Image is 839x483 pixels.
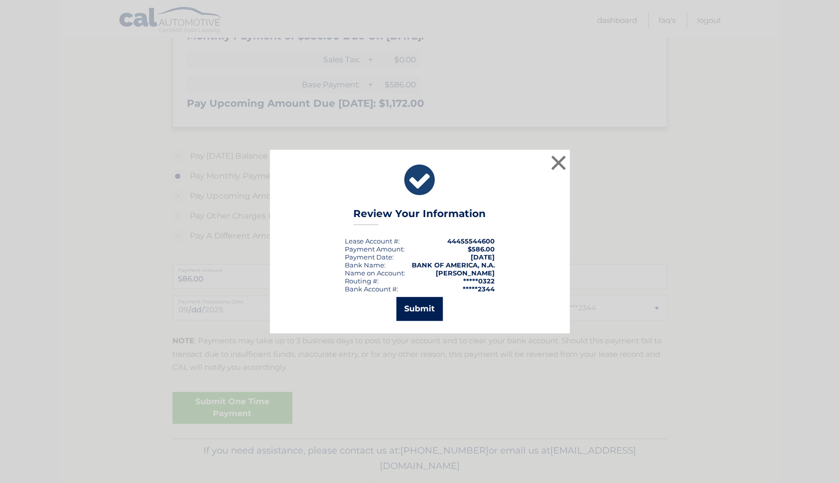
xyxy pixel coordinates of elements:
[345,269,405,277] div: Name on Account:
[345,253,394,261] div: :
[345,245,405,253] div: Payment Amount:
[345,277,379,285] div: Routing #:
[412,261,495,269] strong: BANK OF AMERICA, N.A.
[396,297,443,321] button: Submit
[447,237,495,245] strong: 44455544600
[549,153,569,173] button: ×
[471,253,495,261] span: [DATE]
[436,269,495,277] strong: [PERSON_NAME]
[468,245,495,253] span: $586.00
[345,237,400,245] div: Lease Account #:
[345,253,392,261] span: Payment Date
[345,285,398,293] div: Bank Account #:
[345,261,386,269] div: Bank Name:
[353,208,486,225] h3: Review Your Information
